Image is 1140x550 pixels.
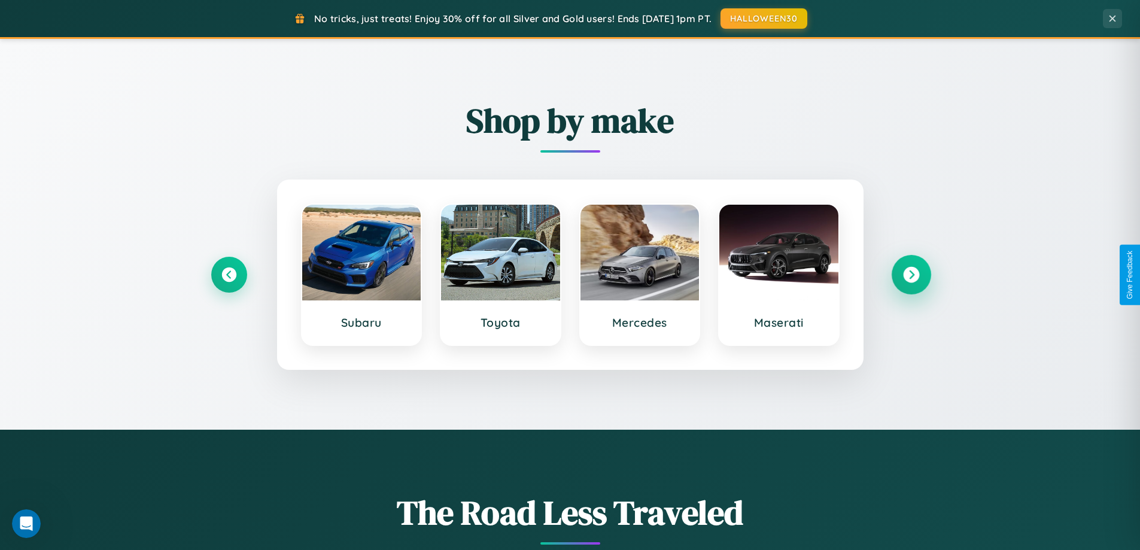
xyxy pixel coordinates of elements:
iframe: Intercom live chat [12,509,41,538]
h3: Maserati [731,315,826,330]
button: HALLOWEEN30 [721,8,807,29]
h2: Shop by make [211,98,929,144]
h3: Mercedes [592,315,688,330]
h1: The Road Less Traveled [211,490,929,536]
span: No tricks, just treats! Enjoy 30% off for all Silver and Gold users! Ends [DATE] 1pm PT. [314,13,712,25]
div: Give Feedback [1126,251,1134,299]
h3: Subaru [314,315,409,330]
h3: Toyota [453,315,548,330]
